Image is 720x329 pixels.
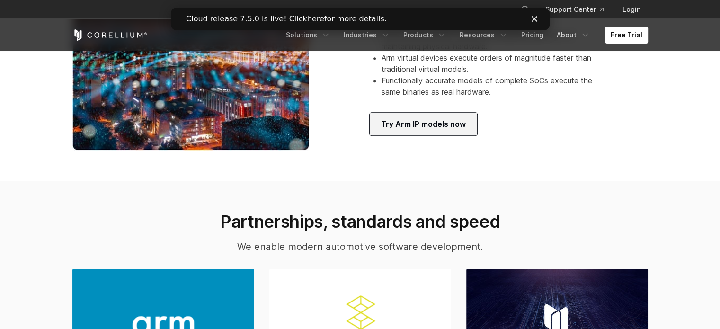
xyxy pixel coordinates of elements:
[171,8,550,30] iframe: Intercom live chat banner
[398,27,452,44] a: Products
[381,118,466,130] span: Try Arm IP models now
[509,1,648,18] div: Navigation Menu
[538,1,611,18] a: Support Center
[122,240,598,254] p: We enable modern automotive software development.
[551,27,596,44] a: About
[605,27,648,44] a: Free Trial
[280,27,336,44] a: Solutions
[72,29,148,41] a: Corellium Home
[338,27,396,44] a: Industries
[122,211,598,232] h2: Partnerships, standards and speed
[361,9,370,14] div: Close
[516,27,549,44] a: Pricing
[382,75,612,98] li: Functionally accurate models of complete SoCs execute the same binaries as real hardware.
[382,52,612,75] li: Arm virtual devices execute orders of magnitude faster than traditional virtual models.
[280,27,648,44] div: Navigation Menu
[454,27,514,44] a: Resources
[370,113,477,135] a: Try Arm IP models now
[615,1,648,18] a: Login
[517,1,534,18] button: Search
